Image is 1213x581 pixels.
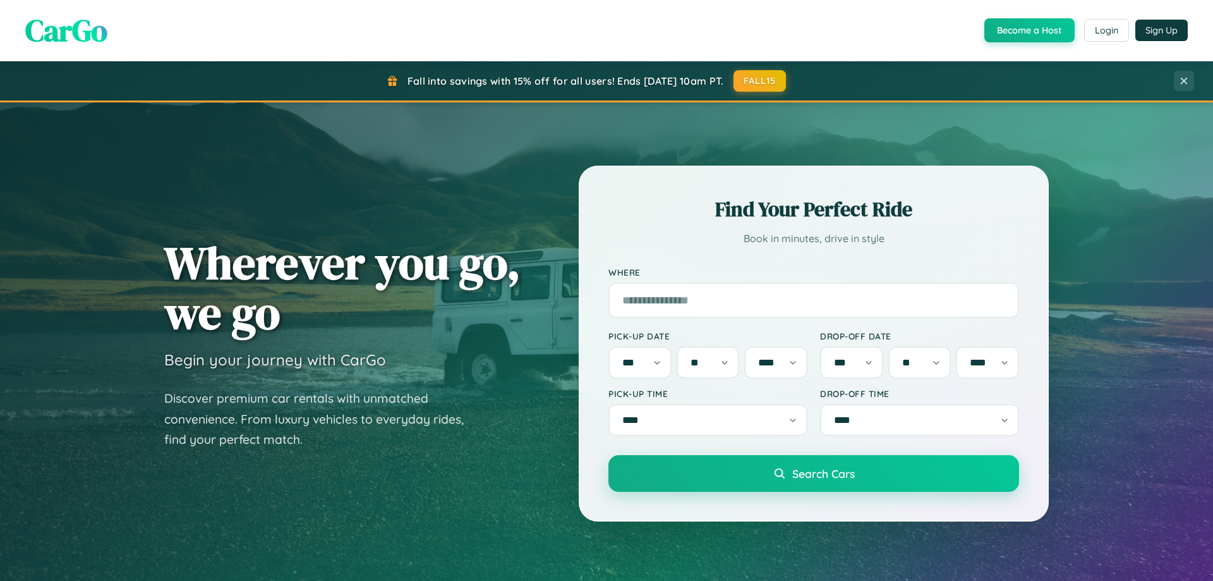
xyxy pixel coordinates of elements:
button: FALL15 [733,70,787,92]
label: Drop-off Date [820,331,1019,341]
span: Search Cars [792,467,855,480]
label: Pick-up Date [608,331,807,341]
button: Sign Up [1135,20,1188,41]
label: Drop-off Time [820,388,1019,399]
h3: Begin your journey with CarGo [164,350,386,369]
p: Book in minutes, drive in style [608,229,1019,248]
h1: Wherever you go, we go [164,238,521,338]
span: Fall into savings with 15% off for all users! Ends [DATE] 10am PT. [407,75,724,87]
h2: Find Your Perfect Ride [608,195,1019,223]
button: Search Cars [608,455,1019,492]
span: CarGo [25,9,107,51]
button: Login [1084,19,1129,42]
label: Pick-up Time [608,388,807,399]
label: Where [608,267,1019,278]
button: Become a Host [984,18,1075,42]
p: Discover premium car rentals with unmatched convenience. From luxury vehicles to everyday rides, ... [164,388,480,450]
